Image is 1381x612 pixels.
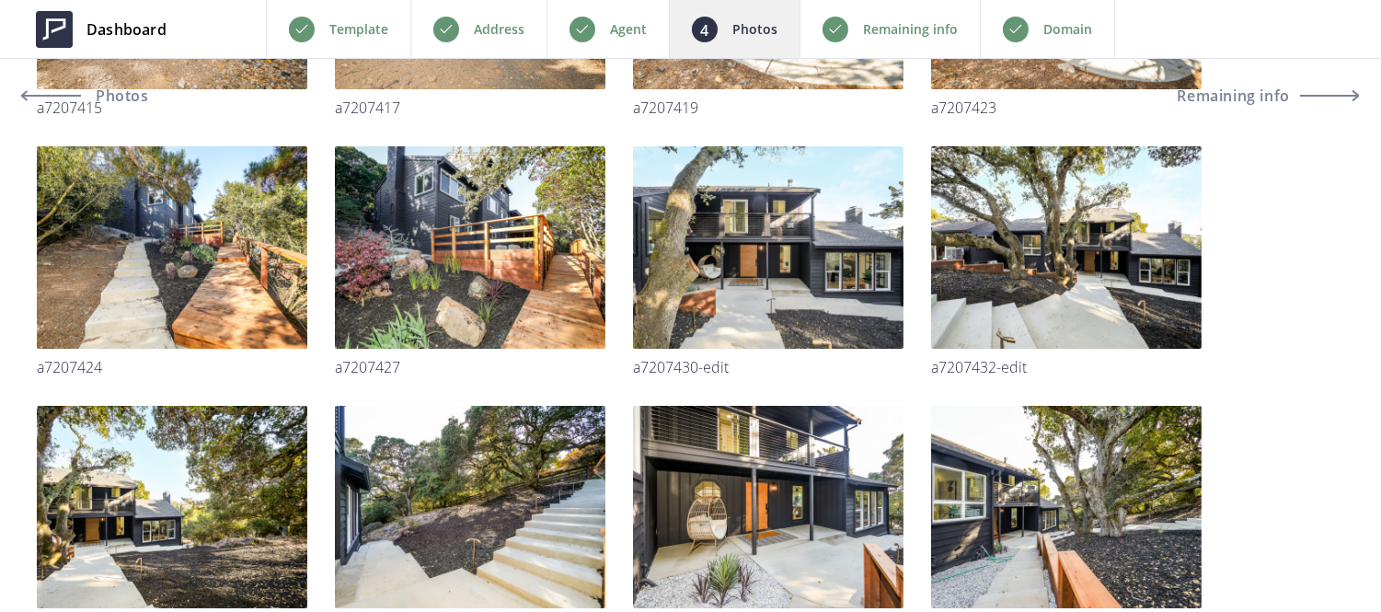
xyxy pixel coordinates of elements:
a: Dashboard [22,2,180,57]
p: Template [329,18,388,40]
p: Photos [732,18,777,40]
p: Agent [610,18,647,40]
span: Dashboard [86,18,167,40]
p: Domain [1043,18,1092,40]
a: Photos [22,74,188,118]
iframe: Drift Widget Chat Controller [1289,520,1359,590]
p: Remaining info [863,18,958,40]
span: Photos [91,88,149,103]
button: Remaining info [1178,74,1359,118]
span: Remaining info [1178,88,1290,103]
p: Address [474,18,524,40]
